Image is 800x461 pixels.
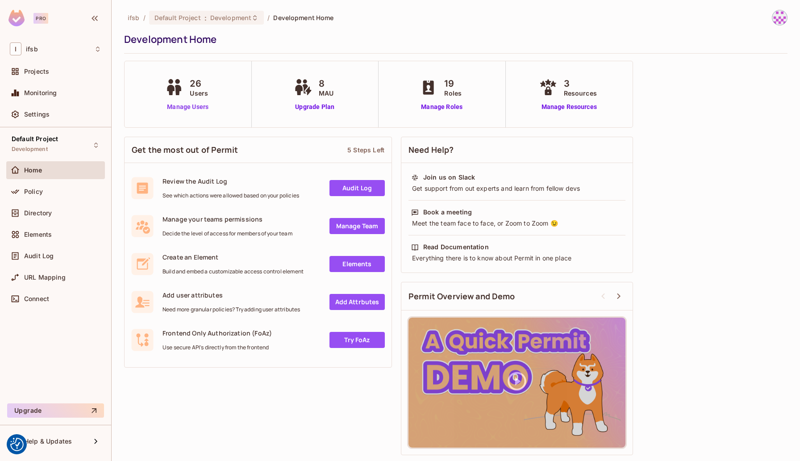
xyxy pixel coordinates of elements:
[408,291,515,302] span: Permit Overview and Demo
[10,42,21,55] span: I
[273,13,333,22] span: Development Home
[564,88,597,98] span: Resources
[12,135,58,142] span: Default Project
[564,77,597,90] span: 3
[329,180,385,196] a: Audit Log
[329,256,385,272] a: Elements
[132,144,238,155] span: Get the most out of Permit
[411,254,623,263] div: Everything there is to know about Permit in one place
[417,102,466,112] a: Manage Roles
[411,219,623,228] div: Meet the team face to face, or Zoom to Zoom 😉
[26,46,38,53] span: Workspace: ifsb
[329,332,385,348] a: Try FoAz
[408,144,454,155] span: Need Help?
[7,403,104,418] button: Upgrade
[24,111,50,118] span: Settings
[319,88,333,98] span: MAU
[24,274,66,281] span: URL Mapping
[24,295,49,302] span: Connect
[162,268,304,275] span: Build and embed a customizable access control element
[24,68,49,75] span: Projects
[162,291,300,299] span: Add user attributes
[24,231,52,238] span: Elements
[143,13,146,22] li: /
[347,146,384,154] div: 5 Steps Left
[33,13,48,24] div: Pro
[162,329,272,337] span: Frontend Only Authorization (FoAz)
[190,77,208,90] span: 26
[329,294,385,310] a: Add Attrbutes
[162,253,304,261] span: Create an Element
[128,13,140,22] span: the active workspace
[24,188,43,195] span: Policy
[10,438,24,451] img: Revisit consent button
[319,77,333,90] span: 8
[444,77,462,90] span: 19
[423,208,472,217] div: Book a meeting
[162,230,292,237] span: Decide the level of access for members of your team
[190,88,208,98] span: Users
[124,33,783,46] div: Development Home
[204,14,207,21] span: :
[423,173,475,182] div: Join us on Slack
[329,218,385,234] a: Manage Team
[423,243,489,251] div: Read Documentation
[10,438,24,451] button: Consent Preferences
[162,344,272,351] span: Use secure API's directly from the frontend
[24,89,57,96] span: Monitoring
[163,102,212,112] a: Manage Users
[24,167,42,174] span: Home
[210,13,251,22] span: Development
[162,215,292,223] span: Manage your teams permissions
[267,13,270,22] li: /
[537,102,601,112] a: Manage Resources
[8,10,25,26] img: SReyMgAAAABJRU5ErkJggg==
[12,146,48,153] span: Development
[162,306,300,313] span: Need more granular policies? Try adding user attributes
[24,438,72,445] span: Help & Updates
[772,10,787,25] img: Artur IFSB
[24,252,54,260] span: Audit Log
[444,88,462,98] span: Roles
[162,192,299,199] span: See which actions were allowed based on your policies
[154,13,201,22] span: Default Project
[411,184,623,193] div: Get support from out experts and learn from fellow devs
[24,210,52,217] span: Directory
[292,102,338,112] a: Upgrade Plan
[162,177,299,185] span: Review the Audit Log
